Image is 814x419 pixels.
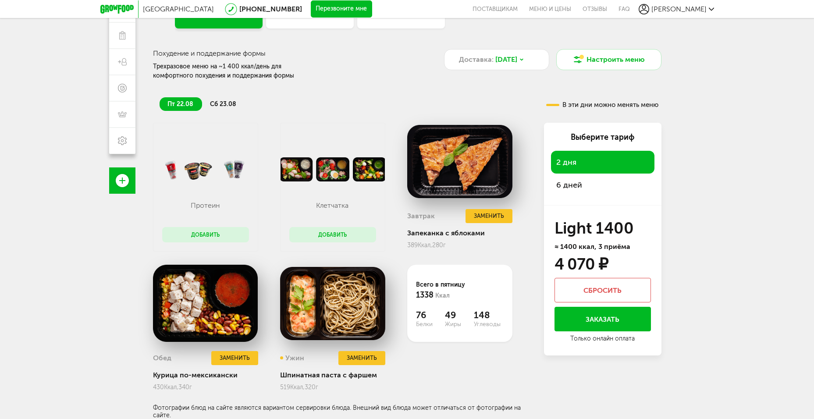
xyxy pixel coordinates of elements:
button: Заказать [555,307,651,331]
img: big_Ki3gmm78VOMCYdxp.png [280,265,385,342]
span: Белки [416,320,445,328]
span: ≈ 1400 ккал, 3 приёма [555,242,630,251]
div: Фотографии блюд на сайте являются вариантом сервировки блюда. Внешний вид блюда может отличаться ... [153,404,530,419]
div: Трехразовое меню на ~1 400 ккал/день для комфортного похудения и поддержания формы [153,62,321,80]
button: Настроить меню [556,49,661,70]
button: Заменить [338,351,385,366]
div: 4 070 ₽ [555,257,608,271]
button: Добавить [162,227,249,242]
span: 49 [445,310,474,320]
div: Запеканка с яблоками [407,229,512,237]
span: Углеводы [474,320,503,328]
h3: Завтрак [407,212,435,220]
span: г [443,241,446,249]
span: 76 [416,310,445,320]
span: Ккал [435,292,450,299]
span: г [316,383,318,391]
button: Заменить [466,209,512,224]
span: [GEOGRAPHIC_DATA] [143,5,214,13]
span: Ккал, [418,241,432,249]
div: В эти дни можно менять меню [546,102,658,108]
a: [PHONE_NUMBER] [239,5,302,13]
h3: Обед [153,354,171,362]
div: Только онлайн оплата [570,336,635,342]
img: big_mPDajhulWsqtV8Bj.png [407,123,512,200]
span: Доставка: [459,54,494,65]
img: big_dSy1jmU0LkR2bnhc.png [153,265,258,342]
h3: Light 1400 [555,221,651,235]
div: 430 340 [153,383,258,391]
span: пт 22.08 [167,100,193,108]
p: Протеин [171,201,240,209]
span: 148 [474,310,503,320]
span: 6 дней [556,180,582,190]
div: Курица по-мексикански [153,371,258,379]
div: Шпинатная паста с фаршем [280,371,385,379]
div: 519 320 [280,383,385,391]
h3: Похудение и поддержание формы [153,49,424,57]
span: Ккал, [164,383,178,391]
p: Клетчатка [298,201,367,209]
div: 389 280 [407,241,512,249]
span: [PERSON_NAME] [651,5,707,13]
h3: Ужин [280,354,304,362]
div: Выберите тариф [551,131,654,143]
span: сб 23.08 [210,100,236,108]
span: 2 дня [556,157,576,167]
span: Ккал, [290,383,305,391]
button: Заменить [211,351,258,366]
button: Сбросить [555,278,651,302]
span: [DATE] [495,54,517,65]
button: Перезвоните мне [311,0,372,18]
span: Жиры [445,320,474,328]
div: Всего в пятницу [416,280,504,301]
span: 1338 [416,290,434,300]
span: г [189,383,192,391]
button: Добавить [289,227,376,242]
